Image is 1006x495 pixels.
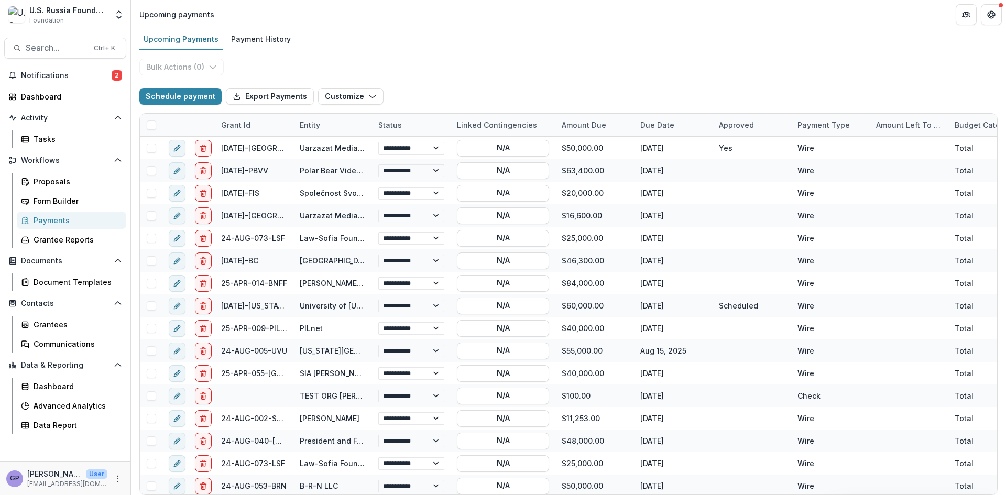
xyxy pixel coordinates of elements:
span: Activity [21,114,110,123]
div: U.S. Russia Foundation [29,5,107,16]
button: edit [169,275,185,292]
div: 24-AUG-073-LSF [221,233,285,244]
div: $40,000.00 [555,362,634,384]
span: Foundation [29,16,64,25]
div: Ctrl + K [92,42,117,54]
button: edit [169,478,185,494]
a: Společnost Svobody Informance, z.s. [300,189,436,197]
div: Upcoming payments [139,9,214,20]
div: Payment Type [791,114,870,136]
a: Data Report [17,416,126,434]
a: Grantees [17,316,126,333]
button: edit [169,185,185,202]
div: [DATE] [634,159,713,182]
div: [DATE]-PBVV [221,165,268,176]
div: Wire [791,294,870,317]
div: Gennady Podolny [10,475,19,482]
span: 2 [112,70,122,81]
button: delete [195,162,212,179]
div: Payments [34,215,118,226]
div: Grant Id [215,119,257,130]
button: N/A [457,478,549,494]
div: Yes [719,142,732,153]
div: Wire [791,430,870,452]
div: $20,000.00 [555,182,634,204]
div: $84,000.00 [555,272,634,294]
button: delete [195,388,212,404]
button: Notifications2 [4,67,126,84]
button: N/A [457,320,549,337]
div: Total [955,345,974,356]
button: delete [195,365,212,382]
div: 24-AUG-005-UVU [221,345,287,356]
div: Linked Contingencies [451,119,543,130]
a: TEST ORG [PERSON_NAME] International [300,391,449,400]
button: delete [195,320,212,337]
a: Law-Sofia Foundation [300,459,381,468]
a: President and Fellows of Harvard College [300,436,452,445]
div: Amount left to be disbursed [870,119,948,130]
div: $48,000.00 [555,430,634,452]
div: [DATE]-FIS [221,188,259,199]
div: [DATE] [634,182,713,204]
div: Tasks [34,134,118,145]
a: Payment History [227,29,295,50]
div: Total [955,255,974,266]
div: Total [955,142,974,153]
button: N/A [457,207,549,224]
div: Upcoming Payments [139,31,223,47]
button: Bulk Actions (0) [139,59,224,75]
button: delete [195,185,212,202]
div: Entity [293,114,372,136]
div: Total [955,368,974,379]
div: Wire [791,204,870,227]
div: [DATE] [634,137,713,159]
div: Total [955,413,974,424]
a: Dashboard [4,88,126,105]
button: Open Contacts [4,295,126,312]
button: delete [195,298,212,314]
a: Grantee Reports [17,231,126,248]
div: Approved [713,114,791,136]
a: PILnet [300,324,323,333]
button: Partners [956,4,977,25]
button: edit [169,388,185,404]
div: [DATE]-BC [221,255,258,266]
div: Total [955,165,974,176]
div: Grantees [34,319,118,330]
button: Customize [318,88,384,105]
div: [DATE] [634,452,713,475]
button: N/A [457,298,549,314]
div: $11,253.00 [555,407,634,430]
img: U.S. Russia Foundation [8,6,25,23]
div: Wire [791,272,870,294]
a: University of [US_STATE] School of Law Foundation [300,301,488,310]
div: Linked Contingencies [451,114,555,136]
div: Wire [791,317,870,339]
a: Tasks [17,130,126,148]
button: delete [195,433,212,449]
div: Aug 15, 2025 [634,339,713,362]
div: Check [791,384,870,407]
a: B-R-N LLC [300,481,338,490]
button: edit [169,207,185,224]
button: edit [169,162,185,179]
div: Status [372,114,451,136]
a: [PERSON_NAME] [300,414,359,423]
button: Open Activity [4,109,126,126]
a: Law-Sofia Foundation [300,234,381,243]
div: Payment History [227,31,295,47]
div: Amount Due [555,114,634,136]
div: $40,000.00 [555,317,634,339]
div: $25,000.00 [555,452,634,475]
div: $60,000.00 [555,294,634,317]
a: Uarzazat Media Inc. [300,144,373,152]
div: Amount left to be disbursed [870,114,948,136]
div: Total [955,278,974,289]
div: Total [955,480,974,491]
button: N/A [457,365,549,382]
a: [GEOGRAPHIC_DATA] [300,256,374,265]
